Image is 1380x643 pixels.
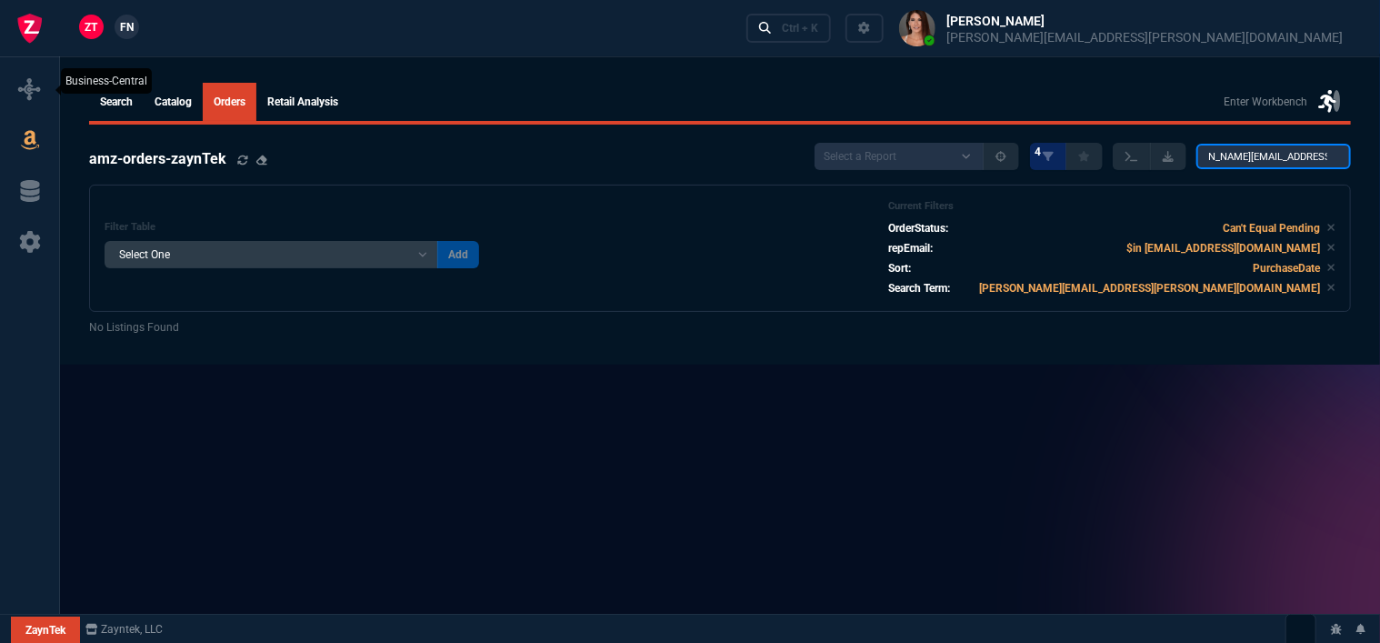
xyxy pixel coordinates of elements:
span: FN [120,19,134,35]
p: No Listings Found [89,319,1351,336]
code: $in [EMAIL_ADDRESS][DOMAIN_NAME] [1126,242,1320,255]
nx-icon: Enter Workbench [1318,87,1340,116]
code: [PERSON_NAME][EMAIL_ADDRESS][PERSON_NAME][DOMAIN_NAME] [979,282,1320,295]
div: Ctrl + K [782,21,818,35]
h6: Filter Table [105,221,479,234]
code: Can't Equal Pending [1223,222,1320,235]
a: Search [89,83,144,121]
code: PurchaseDate [1253,262,1320,275]
p: Search Term: [888,280,950,296]
a: msbcCompanyName [80,621,169,638]
p: repEmail: [888,240,933,256]
p: OrderStatus: [888,220,948,236]
span: ZT [85,19,98,35]
a: Retail Analysis [256,83,349,121]
p: Enter Workbench [1224,94,1307,110]
h4: amz-orders-zaynTek [89,148,226,170]
p: Sort: [888,260,911,276]
input: Search [1196,144,1351,169]
h6: Current Filters [888,200,1335,213]
a: Catalog [144,83,203,121]
a: Orders [203,83,256,121]
span: 4 [1035,145,1042,159]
